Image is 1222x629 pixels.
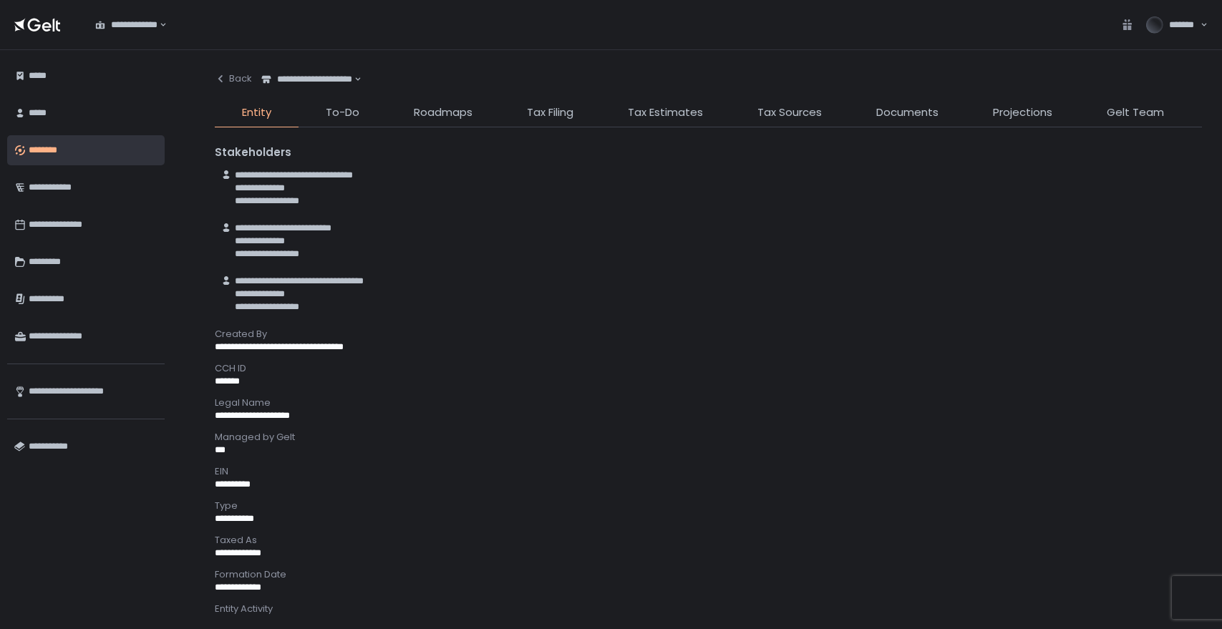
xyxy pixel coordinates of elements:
[527,104,573,121] span: Tax Filing
[215,568,1202,581] div: Formation Date
[352,72,353,87] input: Search for option
[215,465,1202,478] div: EIN
[215,431,1202,444] div: Managed by Gelt
[215,362,1202,375] div: CCH ID
[242,104,271,121] span: Entity
[157,18,158,32] input: Search for option
[1107,104,1164,121] span: Gelt Team
[628,104,703,121] span: Tax Estimates
[757,104,822,121] span: Tax Sources
[215,328,1202,341] div: Created By
[215,64,252,93] button: Back
[993,104,1052,121] span: Projections
[215,499,1202,512] div: Type
[414,104,472,121] span: Roadmaps
[876,104,939,121] span: Documents
[86,10,167,40] div: Search for option
[215,396,1202,409] div: Legal Name
[215,145,1202,161] div: Stakeholders
[215,72,252,85] div: Back
[326,104,359,121] span: To-Do
[215,603,1202,615] div: Entity Activity
[252,64,362,94] div: Search for option
[215,534,1202,547] div: Taxed As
